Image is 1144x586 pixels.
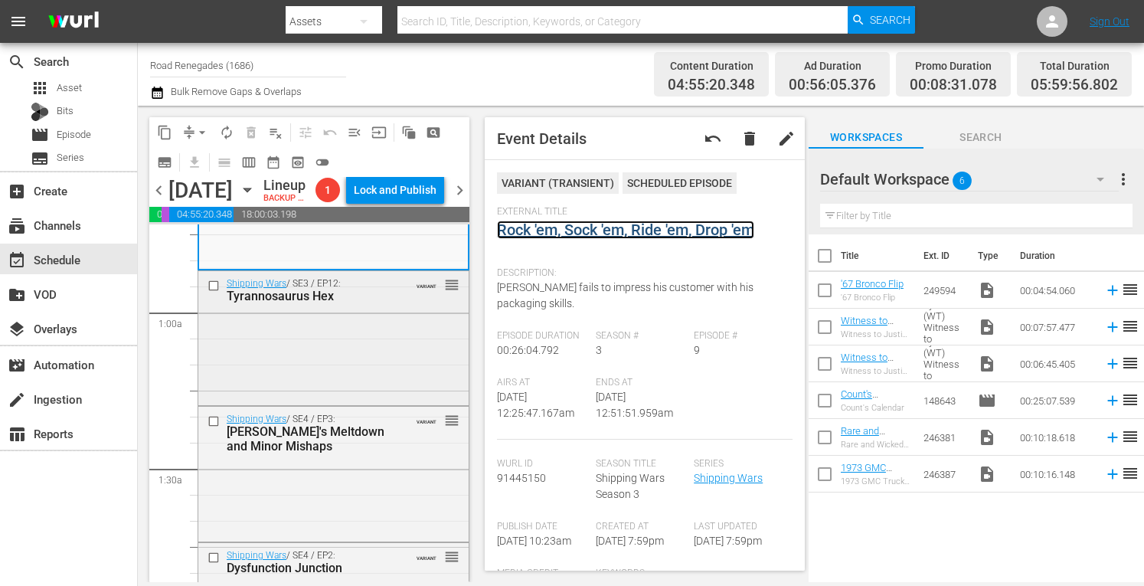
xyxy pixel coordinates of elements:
span: Copy Lineup [152,120,177,145]
svg: Add to Schedule [1104,319,1121,336]
div: / SE3 / EP12: [227,278,397,303]
span: Wurl Id [497,458,588,470]
div: [DATE] [168,178,233,203]
span: VARIANT [417,412,436,424]
span: [PERSON_NAME] fails to impress his customer with his packaging skills. [497,281,753,309]
span: External Title [497,206,785,218]
div: Content Duration [668,55,755,77]
div: Witness to Justice by A&E (WT) Witness to Justice: [PERSON_NAME] 150 [841,329,911,339]
span: autorenew_outlined [219,125,234,140]
span: chevron_right [450,181,469,200]
td: 148643 [917,382,972,419]
span: menu [9,12,28,31]
td: Witness to Justice by A&E (WT) Witness to Justice: [PERSON_NAME] 150 [917,345,972,382]
span: 1 [315,184,340,196]
span: reorder [1121,354,1139,372]
span: Workspaces [809,128,923,147]
a: 1973 GMC Truck Gets EPIC Air Brush [841,462,910,496]
button: more_vert [1114,161,1133,198]
div: Ad Duration [789,55,876,77]
span: auto_awesome_motion_outlined [401,125,417,140]
span: 00:56:05.376 [789,77,876,94]
span: Asset [31,79,49,97]
span: 00:08:31.078 [910,77,997,94]
span: Video [978,428,996,447]
div: '67 Bronco Flip [841,293,904,303]
span: menu_open [347,125,362,140]
span: Select an event to delete [239,120,263,145]
span: VARIANT [417,548,436,561]
span: Series [57,150,84,165]
button: delete [731,120,768,157]
span: reorder [1121,427,1139,446]
span: Download as CSV [177,147,207,177]
th: Title [841,234,914,277]
span: 04:55:20.348 [668,77,755,94]
span: Shipping Wars Season 3 [596,472,665,500]
td: 00:25:07.539 [1014,382,1098,419]
a: Sign Out [1090,15,1129,28]
span: date_range_outlined [266,155,281,170]
span: 3 [596,344,602,356]
span: Last Updated [694,521,785,533]
a: Witness to Justice by A&E (WT) Witness to Justice: [PERSON_NAME] 150 [841,352,911,421]
span: Bulk Remove Gaps & Overlaps [168,86,302,97]
svg: Add to Schedule [1104,282,1121,299]
span: Publish Date [497,521,588,533]
span: [DATE] 7:59pm [694,535,762,547]
span: Episode # [694,330,785,342]
span: Created At [596,521,687,533]
span: chevron_left [149,181,168,200]
a: Shipping Wars [227,550,286,561]
span: reorder [444,277,459,293]
span: Overlays [8,320,26,339]
th: Ext. ID [914,234,969,277]
div: Scheduled Episode [623,172,737,194]
span: subtitles_outlined [157,155,172,170]
span: Create Series Block [152,150,177,175]
td: 00:10:16.148 [1014,456,1098,493]
div: Total Duration [1031,55,1118,77]
span: View Backup [286,150,310,175]
div: / SE4 / EP3: [227,414,397,453]
span: Revert to Primary Episode [704,129,722,148]
span: Week Calendar View [237,150,261,175]
span: VARIANT [417,277,436,289]
td: 246387 [917,456,972,493]
span: Search [923,128,1038,147]
span: 24 hours Lineup View is OFF [310,150,335,175]
span: 00:26:04.792 [497,344,559,356]
a: Witness to Justice by A&E (WT) Witness to Justice: [PERSON_NAME] 150 [841,315,911,384]
td: Witness to Justice by A&E (WT) Witness to Justice: [PERSON_NAME] 150 [917,309,972,345]
span: playlist_remove_outlined [268,125,283,140]
svg: Add to Schedule [1104,466,1121,483]
span: Episode Duration [497,330,588,342]
span: reorder [1121,280,1139,299]
a: Count's Calendar [841,388,879,411]
span: Create Search Block [421,120,446,145]
td: 249594 [917,272,972,309]
div: / SE4 / EP2: [227,550,397,575]
span: Clear Lineup [263,120,288,145]
span: Video [978,465,996,483]
span: 6 [953,165,972,197]
div: BACKUP WILL DELIVER: [DATE] 4a (local) [263,194,309,204]
span: Update Metadata from Key Asset [367,120,391,145]
span: Video [978,318,996,336]
span: Reports [8,425,26,444]
div: Count's Calendar [841,403,911,413]
button: edit [768,120,805,157]
a: Rock 'em, Sock 'em, Ride 'em, Drop 'em [497,221,754,239]
span: delete [740,129,759,148]
div: VARIANT ( TRANSIENT ) [497,172,619,194]
span: Remove Gaps & Overlaps [177,120,214,145]
span: 05:59:56.802 [1031,77,1118,94]
div: Rare and Wicked 1962 [PERSON_NAME] [841,440,911,450]
span: 00:56:05.376 [149,207,162,222]
a: Shipping Wars [694,472,763,484]
span: Description: [497,267,785,280]
span: Schedule [8,251,26,270]
span: Episode [57,127,91,142]
span: Season Title [596,458,687,470]
span: Event Details [497,129,587,148]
